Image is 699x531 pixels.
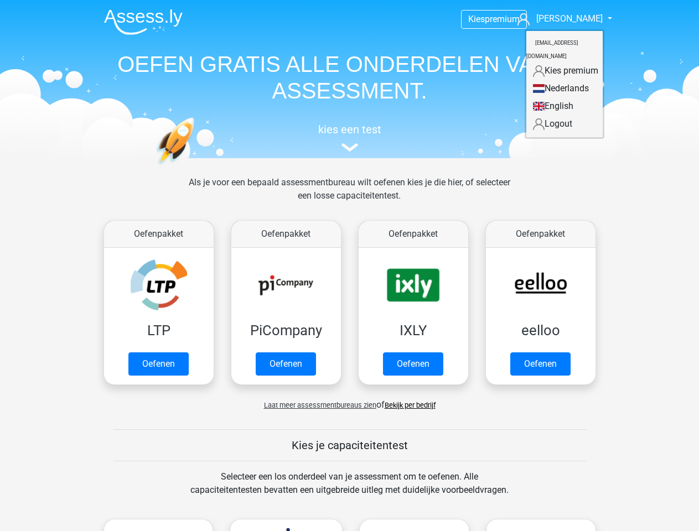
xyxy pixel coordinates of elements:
h5: kies een test [95,123,604,136]
a: Oefenen [128,352,189,376]
img: Assessly [104,9,183,35]
a: Kiespremium [462,12,526,27]
span: [PERSON_NAME] [536,13,603,24]
a: Oefenen [510,352,571,376]
a: Bekijk per bedrijf [385,401,436,409]
span: premium [485,14,520,24]
img: assessment [341,143,358,152]
div: Als je voor een bepaald assessmentbureau wilt oefenen kies je die hier, of selecteer een losse ca... [180,176,519,216]
a: English [526,97,603,115]
span: Kies [468,14,485,24]
a: [PERSON_NAME] [513,12,604,25]
small: [EMAIL_ADDRESS][DOMAIN_NAME] [526,31,578,68]
a: Nederlands [526,80,603,97]
a: Kies premium [526,62,603,80]
div: of [95,389,604,412]
div: Selecteer een los onderdeel van je assessment om te oefenen. Alle capaciteitentesten bevatten een... [180,470,519,510]
h5: Kies je capaciteitentest [113,439,586,452]
h1: OEFEN GRATIS ALLE ONDERDELEN VAN JE ASSESSMENT. [95,51,604,104]
a: Oefenen [256,352,316,376]
a: Oefenen [383,352,443,376]
a: Logout [526,115,603,133]
a: kies een test [95,123,604,152]
span: Laat meer assessmentbureaus zien [264,401,376,409]
img: oefenen [156,117,237,217]
div: [PERSON_NAME] [525,29,604,139]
